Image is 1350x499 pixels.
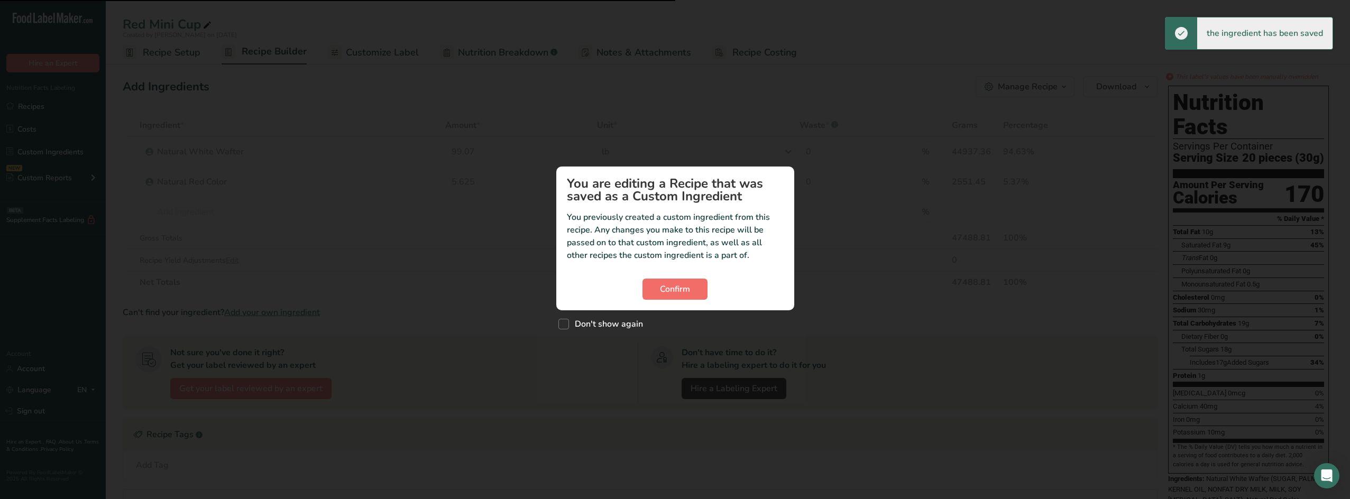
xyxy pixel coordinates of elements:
[567,177,784,202] h1: You are editing a Recipe that was saved as a Custom Ingredient
[567,211,784,262] p: You previously created a custom ingredient from this recipe. Any changes you make to this recipe ...
[660,283,690,295] span: Confirm
[642,279,708,300] button: Confirm
[1314,463,1339,488] div: Open Intercom Messenger
[569,319,643,329] span: Don't show again
[1197,17,1333,49] div: the ingredient has been saved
